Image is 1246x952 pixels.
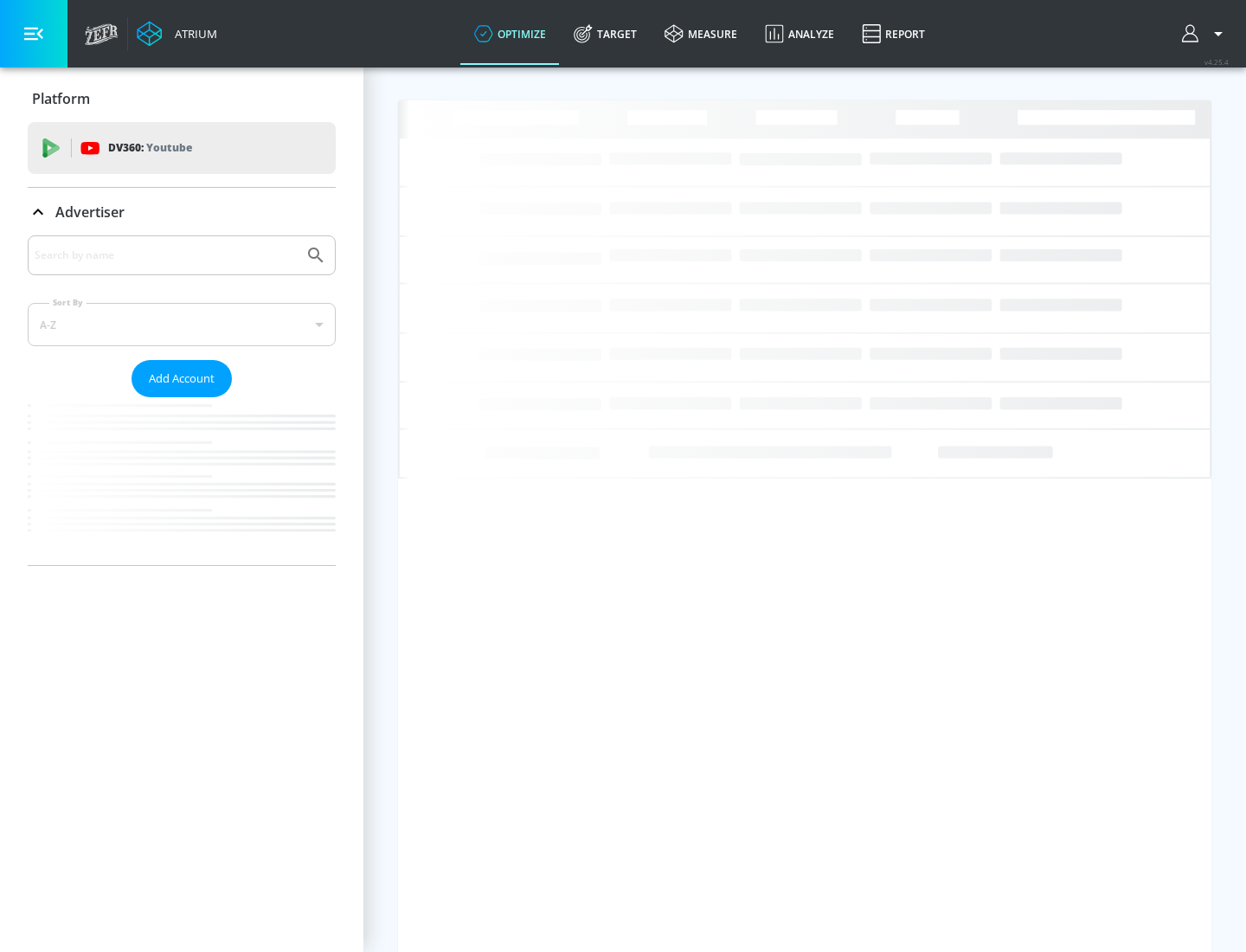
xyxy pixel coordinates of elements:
div: Atrium [168,26,217,42]
a: optimize [460,3,560,65]
div: Advertiser [28,188,336,236]
p: Advertiser [55,203,125,222]
span: Add Account [149,369,215,389]
p: Platform [32,89,90,108]
input: Search by name [35,244,297,267]
div: A-Z [28,303,336,346]
button: Add Account [132,360,232,397]
p: Youtube [146,138,192,157]
a: Analyze [751,3,848,65]
a: Report [848,3,939,65]
a: Atrium [137,21,217,47]
div: Platform [28,74,336,123]
a: measure [651,3,751,65]
nav: list of Advertiser [28,397,336,565]
label: Sort By [49,297,87,308]
p: DV360: [108,138,192,158]
div: DV360: Youtube [28,122,336,174]
a: Target [560,3,651,65]
span: v 4.25.4 [1204,57,1229,67]
div: Advertiser [28,235,336,565]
